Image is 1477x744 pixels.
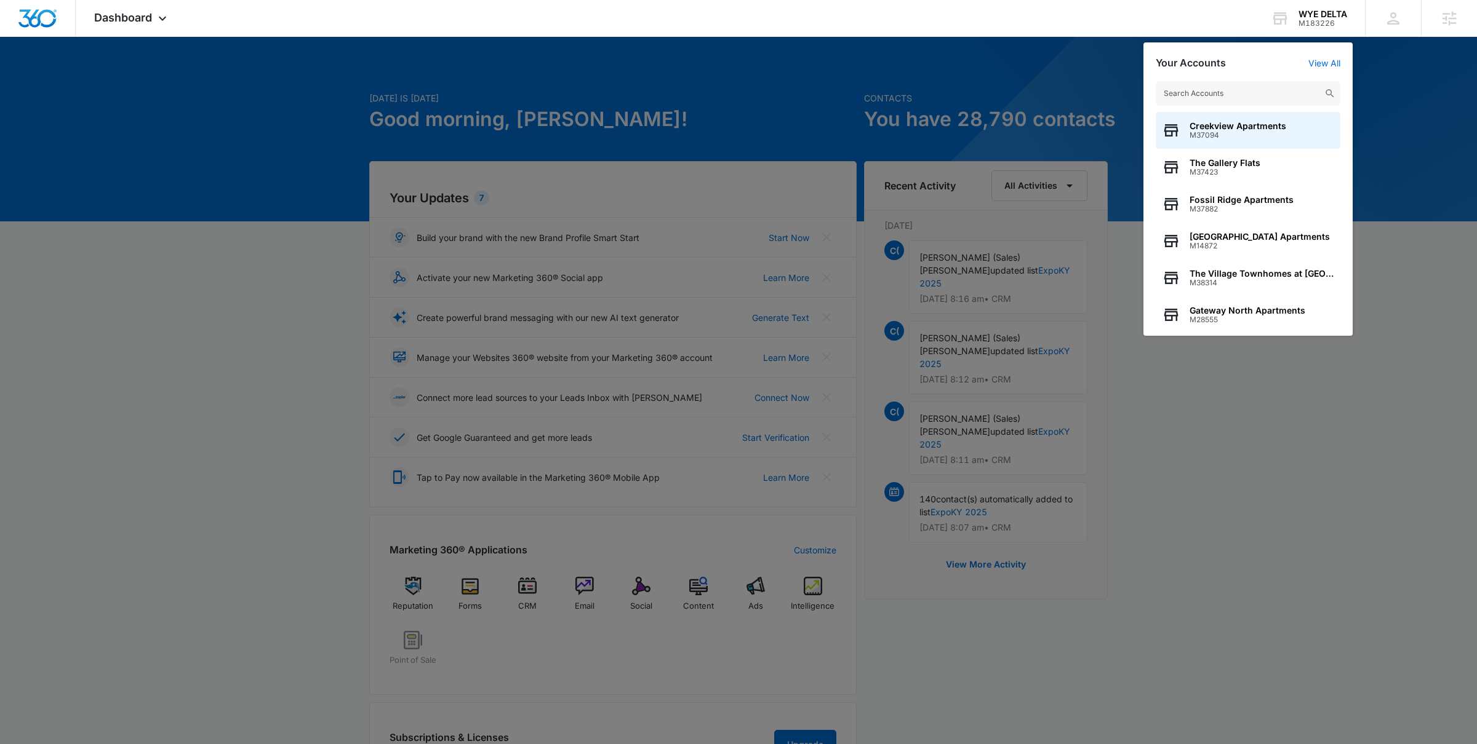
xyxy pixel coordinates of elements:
div: account name [1299,9,1347,19]
span: [GEOGRAPHIC_DATA] Apartments [1190,232,1330,242]
span: Gateway North Apartments [1190,306,1305,315]
span: M14872 [1190,242,1330,250]
h2: Your Accounts [1156,57,1226,69]
button: The Gallery FlatsM37423 [1156,149,1340,186]
span: Dashboard [94,11,152,24]
span: M37094 [1190,131,1286,140]
span: M38314 [1190,279,1334,287]
button: The Village Townhomes at [GEOGRAPHIC_DATA]M38314 [1156,259,1340,296]
span: The Gallery Flats [1190,158,1260,168]
button: Gateway North ApartmentsM28555 [1156,296,1340,333]
button: Fossil Ridge ApartmentsM37882 [1156,186,1340,223]
span: M28555 [1190,315,1305,324]
span: Fossil Ridge Apartments [1190,195,1294,205]
span: M37882 [1190,205,1294,213]
input: Search Accounts [1156,81,1340,106]
span: The Village Townhomes at [GEOGRAPHIC_DATA] [1190,269,1334,279]
a: View All [1308,58,1340,68]
span: M37423 [1190,168,1260,176]
div: account id [1299,19,1347,28]
button: Creekview ApartmentsM37094 [1156,112,1340,149]
button: [GEOGRAPHIC_DATA] ApartmentsM14872 [1156,223,1340,259]
span: Creekview Apartments [1190,121,1286,131]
